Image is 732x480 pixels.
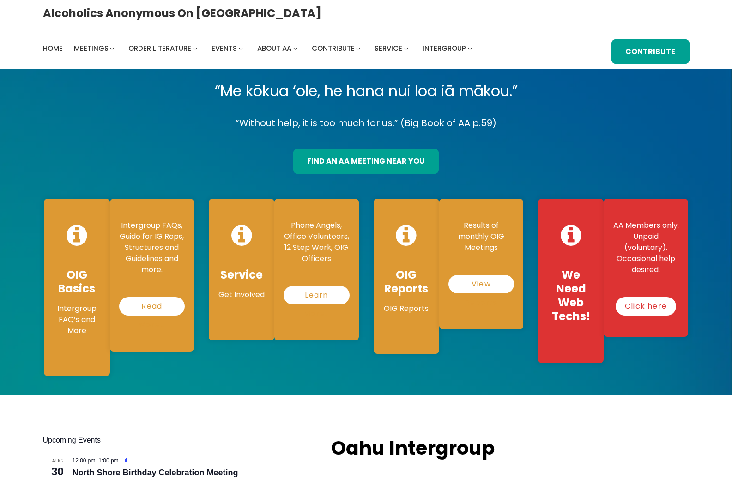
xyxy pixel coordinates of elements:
button: Intergroup submenu [468,46,472,50]
p: OIG Reports [383,303,430,314]
p: Intergroup FAQs, Guide for IG Reps, Structures and Guidelines and more. [119,220,185,275]
span: Home [43,43,63,53]
a: Alcoholics Anonymous on [GEOGRAPHIC_DATA] [43,3,321,23]
a: Contribute [312,42,355,55]
a: Intergroup [423,42,466,55]
button: Meetings submenu [110,46,114,50]
h4: Service [218,268,265,282]
span: Contribute [312,43,355,53]
h4: OIG Basics [53,268,100,296]
a: Click here [616,297,676,316]
h4: OIG Reports [383,268,430,296]
a: Meetings [74,42,109,55]
button: Order Literature submenu [193,46,197,50]
a: About AA [257,42,291,55]
button: About AA submenu [293,46,297,50]
h2: Oahu Intergroup [331,435,554,462]
span: Service [375,43,402,53]
span: 30 [43,464,73,480]
h2: Upcoming Events [43,435,313,446]
p: Get Involved [218,289,265,300]
h4: We Need Web Techs! [547,268,594,323]
time: – [73,457,120,464]
a: Events [212,42,237,55]
span: About AA [257,43,291,53]
span: Intergroup [423,43,466,53]
a: View Reports [448,275,514,293]
a: Learn More… [284,286,349,304]
p: “Me kōkua ‘ole, he hana nui loa iā mākou.” [36,78,696,104]
span: 12:00 pm [73,457,96,464]
button: Contribute submenu [356,46,360,50]
p: AA Members only. Unpaid (voluntary). Occasional help desired. [613,220,678,275]
a: North Shore Birthday Celebration Meeting [73,468,238,478]
p: Intergroup FAQ’s and More [53,303,100,336]
a: Read More… [119,297,185,316]
p: Results of monthly OIG Meetings [448,220,514,253]
p: “Without help, it is too much for us.” (Big Book of AA p.59) [36,115,696,131]
nav: Intergroup [43,42,475,55]
a: find an aa meeting near you [293,149,439,174]
span: Aug [43,457,73,465]
button: Service submenu [404,46,408,50]
a: Service [375,42,402,55]
a: Contribute [611,39,690,64]
p: Phone Angels, Office Volunteers, 12 Step Work, OIG Officers [284,220,349,264]
span: Events [212,43,237,53]
a: Home [43,42,63,55]
button: Events submenu [239,46,243,50]
span: Meetings [74,43,109,53]
a: Event series: North Shore Birthday Celebration Meeting [121,457,127,464]
span: Order Literature [128,43,191,53]
span: 1:00 pm [98,457,118,464]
